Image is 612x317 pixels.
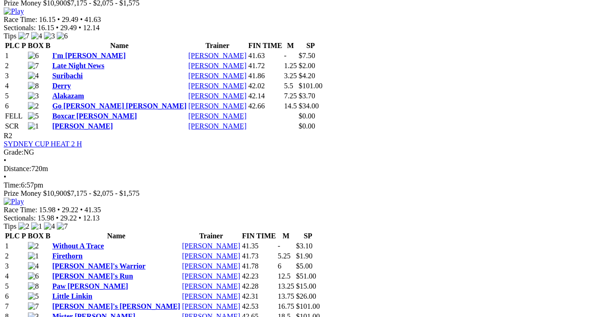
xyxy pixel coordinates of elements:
[278,252,291,260] text: 5.25
[56,24,59,32] span: •
[4,32,16,40] span: Tips
[28,302,39,311] img: 7
[284,41,298,50] th: M
[284,72,297,80] text: 3.25
[182,282,240,290] a: [PERSON_NAME]
[22,42,26,49] span: P
[28,112,39,120] img: 5
[60,214,77,222] span: 29.22
[38,214,54,222] span: 15.98
[18,222,29,231] img: 2
[248,91,283,101] td: 42.14
[242,282,276,291] td: 42.28
[5,242,27,251] td: 1
[28,122,39,130] img: 1
[52,102,186,110] a: Go [PERSON_NAME] [PERSON_NAME]
[52,92,84,100] a: Alakazam
[4,198,24,206] img: Play
[80,16,83,23] span: •
[296,282,316,290] span: $15.00
[5,122,27,131] td: SCR
[5,262,27,271] td: 3
[28,282,39,290] img: 8
[60,24,77,32] span: 29.49
[5,272,27,281] td: 4
[28,92,39,100] img: 3
[296,262,313,270] span: $5.00
[52,282,128,290] a: Paw [PERSON_NAME]
[182,231,241,241] th: Trainer
[242,272,276,281] td: 42.23
[5,292,27,301] td: 6
[28,72,39,80] img: 4
[4,24,36,32] span: Sectionals:
[182,302,240,310] a: [PERSON_NAME]
[188,122,246,130] a: [PERSON_NAME]
[5,61,27,70] td: 2
[188,82,246,90] a: [PERSON_NAME]
[248,81,283,91] td: 42.02
[296,302,320,310] span: $101.00
[182,292,240,300] a: [PERSON_NAME]
[5,91,27,101] td: 5
[5,302,27,311] td: 7
[277,231,295,241] th: M
[5,282,27,291] td: 5
[248,71,283,81] td: 41.86
[62,206,78,214] span: 29.22
[5,102,27,111] td: 6
[298,41,323,50] th: SP
[52,252,82,260] a: Firethorn
[278,242,280,250] text: -
[39,16,55,23] span: 16.15
[296,292,316,300] span: $26.00
[5,112,27,121] td: FELL
[52,41,187,50] th: Name
[296,272,316,280] span: $51.00
[39,206,55,214] span: 15.98
[242,262,276,271] td: 41.78
[299,82,323,90] span: $101.00
[188,112,246,120] a: [PERSON_NAME]
[296,242,313,250] span: $3.10
[38,24,54,32] span: 16.15
[62,16,78,23] span: 29.49
[296,252,313,260] span: $1.90
[52,52,125,59] a: I'm [PERSON_NAME]
[44,222,55,231] img: 4
[57,222,68,231] img: 7
[52,112,137,120] a: Boxcar [PERSON_NAME]
[278,282,294,290] text: 13.25
[188,92,246,100] a: [PERSON_NAME]
[5,252,27,261] td: 2
[83,214,99,222] span: 12.13
[4,181,21,189] span: Time:
[242,252,276,261] td: 41.73
[18,32,29,40] img: 7
[22,232,26,240] span: P
[56,214,59,222] span: •
[52,72,83,80] a: Suribachi
[67,189,140,197] span: $7,175 - $2,075 - $1,575
[182,252,240,260] a: [PERSON_NAME]
[188,62,246,70] a: [PERSON_NAME]
[242,302,276,311] td: 42.53
[52,242,104,250] a: Without A Trace
[4,148,608,156] div: NG
[52,292,92,300] a: Little Linkin
[28,102,39,110] img: 2
[5,81,27,91] td: 4
[248,102,283,111] td: 42.66
[188,102,246,110] a: [PERSON_NAME]
[4,206,37,214] span: Race Time:
[4,165,608,173] div: 720m
[188,52,246,59] a: [PERSON_NAME]
[57,206,60,214] span: •
[28,42,44,49] span: BOX
[188,41,247,50] th: Trainer
[83,24,99,32] span: 12.14
[4,132,12,140] span: R2
[4,7,24,16] img: Play
[28,242,39,250] img: 2
[188,72,246,80] a: [PERSON_NAME]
